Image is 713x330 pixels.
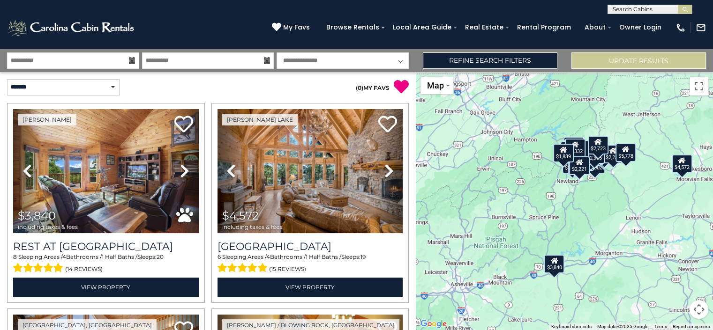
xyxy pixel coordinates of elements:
div: $2,237 [603,144,623,163]
button: Keyboard shortcuts [551,323,592,330]
div: Sleeping Areas / Bathrooms / Sleeps: [218,253,403,275]
img: Google [418,318,449,330]
span: Map [427,81,444,90]
div: $3,143 [568,156,589,175]
h3: Rest at Mountain Crest [13,240,199,253]
span: 6 [218,253,221,260]
img: mail-regular-white.png [696,22,706,33]
div: $4,572 [672,154,692,173]
a: View Property [218,278,403,297]
div: $2,326 [563,136,584,155]
a: Open this area in Google Maps (opens a new window) [418,318,449,330]
a: Rest at [GEOGRAPHIC_DATA] [13,240,199,253]
a: (0)MY FAVS [356,84,390,91]
div: $2,082 [580,147,601,165]
a: Refine Search Filters [423,52,557,69]
span: (14 reviews) [65,263,103,275]
span: ( ) [356,84,363,91]
div: $3,840 [544,254,565,273]
h3: Lake Haven Lodge [218,240,403,253]
div: Sleeping Areas / Bathrooms / Sleeps: [13,253,199,275]
span: $3,840 [18,209,56,222]
span: 1 Half Baths / [102,253,137,260]
span: 8 [13,253,17,260]
a: [PERSON_NAME] [18,114,76,125]
a: View Property [13,278,199,297]
a: My Favs [272,22,312,33]
a: About [580,20,610,35]
span: Map data ©2025 Google [597,324,648,329]
a: Report a map error [673,324,710,329]
span: My Favs [283,22,310,32]
a: Add to favorites [378,115,397,135]
div: $2,302 [585,154,605,173]
a: Terms (opens in new tab) [654,324,667,329]
a: [PERSON_NAME] Lake [222,114,298,125]
span: 1 Half Baths / [306,253,341,260]
a: [GEOGRAPHIC_DATA] [218,240,403,253]
div: $2,332 [565,139,585,157]
a: Browse Rentals [322,20,384,35]
span: 20 [157,253,164,260]
a: Real Estate [460,20,508,35]
span: 4 [62,253,66,260]
div: $1,839 [553,143,574,162]
button: Toggle fullscreen view [690,77,708,95]
span: 19 [360,253,366,260]
span: including taxes & fees [222,224,282,230]
button: Update Results [571,52,706,69]
div: $2,221 [569,156,590,175]
div: $2,723 [588,135,608,154]
img: White-1-2.png [7,18,137,37]
a: Local Area Guide [388,20,456,35]
span: 4 [266,253,270,260]
div: $5,778 [615,143,636,162]
img: thumbnail_164747674.jpeg [13,109,199,233]
div: $2,305 [584,145,605,164]
a: Rental Program [512,20,576,35]
img: phone-regular-white.png [675,22,686,33]
a: Add to favorites [174,115,193,135]
span: $4,572 [222,209,259,222]
div: $2,515 [562,155,583,174]
a: Owner Login [615,20,666,35]
span: 0 [358,84,361,91]
button: Change map style [420,77,453,94]
span: including taxes & fees [18,224,78,230]
span: (15 reviews) [269,263,306,275]
img: thumbnail_163277924.jpeg [218,109,403,233]
button: Map camera controls [690,300,708,319]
